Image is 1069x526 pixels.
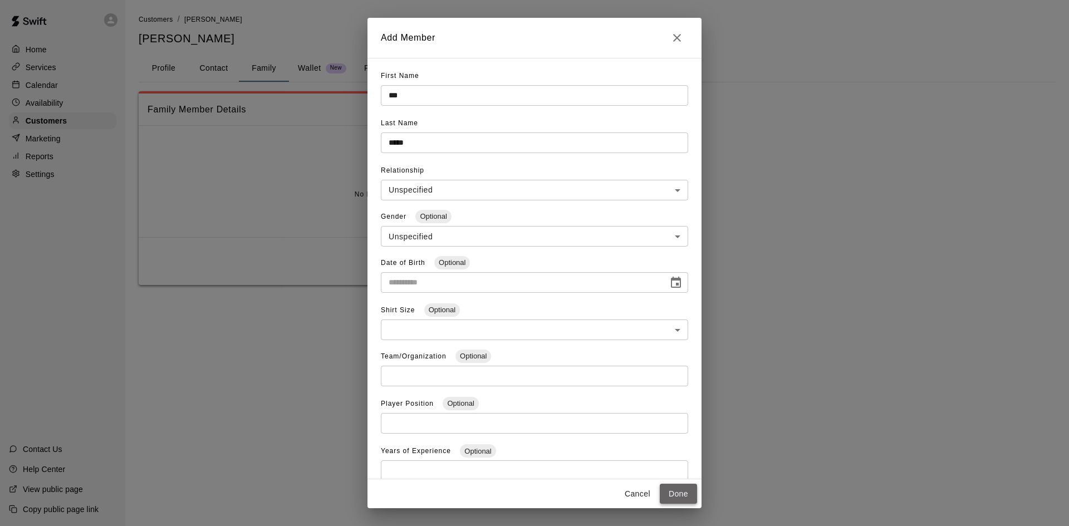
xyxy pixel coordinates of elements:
[666,27,688,49] button: Close
[460,447,496,455] span: Optional
[665,272,687,294] button: Choose date
[381,166,424,174] span: Relationship
[620,484,655,504] button: Cancel
[455,352,491,360] span: Optional
[443,399,478,407] span: Optional
[381,213,409,220] span: Gender
[381,352,449,360] span: Team/Organization
[424,306,460,314] span: Optional
[381,226,688,247] div: Unspecified
[381,306,418,314] span: Shirt Size
[381,180,688,200] div: Unspecified
[367,18,702,58] h2: Add Member
[381,119,418,127] span: Last Name
[434,258,470,267] span: Optional
[415,212,451,220] span: Optional
[660,484,697,504] button: Done
[381,447,453,455] span: Years of Experience
[381,72,419,80] span: First Name
[381,400,436,407] span: Player Position
[381,259,428,267] span: Date of Birth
